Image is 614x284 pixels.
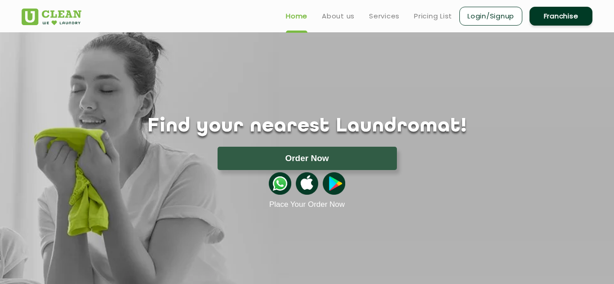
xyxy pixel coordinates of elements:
[296,172,318,195] img: apple-icon.png
[369,11,400,22] a: Services
[269,200,345,209] a: Place Your Order Now
[529,7,592,26] a: Franchise
[323,172,345,195] img: playstoreicon.png
[286,11,307,22] a: Home
[269,172,291,195] img: whatsappicon.png
[15,115,599,138] h1: Find your nearest Laundromat!
[414,11,452,22] a: Pricing List
[218,147,397,170] button: Order Now
[322,11,355,22] a: About us
[22,9,81,25] img: UClean Laundry and Dry Cleaning
[459,7,522,26] a: Login/Signup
